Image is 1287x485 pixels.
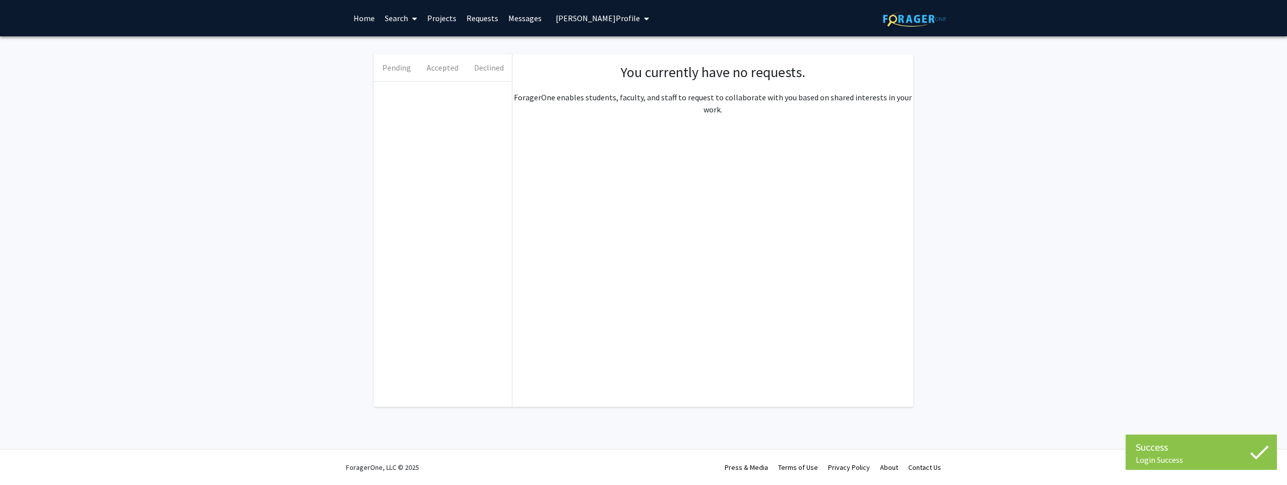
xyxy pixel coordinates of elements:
[908,463,941,472] a: Contact Us
[346,450,419,485] div: ForagerOne, LLC © 2025
[1136,440,1267,455] div: Success
[828,463,870,472] a: Privacy Policy
[556,13,640,23] span: [PERSON_NAME] Profile
[466,54,512,81] button: Declined
[1136,455,1267,465] div: Login Success
[512,91,913,115] p: ForagerOne enables students, faculty, and staff to request to collaborate with you based on share...
[420,54,465,81] button: Accepted
[880,463,898,472] a: About
[778,463,818,472] a: Terms of Use
[725,463,768,472] a: Press & Media
[348,1,380,36] a: Home
[380,1,422,36] a: Search
[461,1,503,36] a: Requests
[422,1,461,36] a: Projects
[503,1,547,36] a: Messages
[883,11,946,27] img: ForagerOne Logo
[522,64,903,81] h1: You currently have no requests.
[374,54,420,81] button: Pending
